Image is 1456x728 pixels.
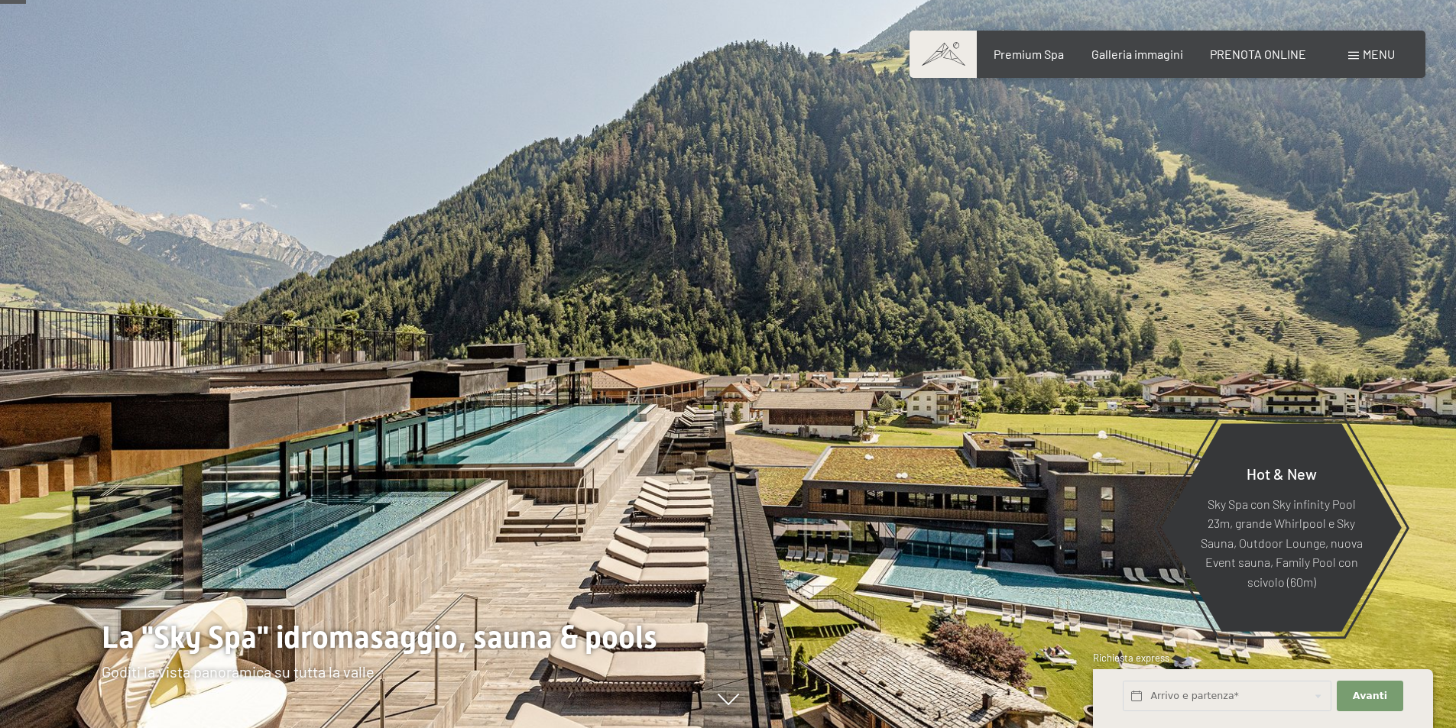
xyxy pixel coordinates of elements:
span: Menu [1363,47,1395,61]
a: Premium Spa [994,47,1064,61]
p: Sky Spa con Sky infinity Pool 23m, grande Whirlpool e Sky Sauna, Outdoor Lounge, nuova Event saun... [1198,493,1364,591]
span: Avanti [1353,689,1387,703]
a: PRENOTA ONLINE [1210,47,1306,61]
a: Galleria immagini [1091,47,1183,61]
span: Hot & New [1247,464,1317,482]
button: Avanti [1337,681,1402,712]
span: Richiesta express [1093,652,1169,664]
a: Hot & New Sky Spa con Sky infinity Pool 23m, grande Whirlpool e Sky Sauna, Outdoor Lounge, nuova ... [1160,422,1402,633]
